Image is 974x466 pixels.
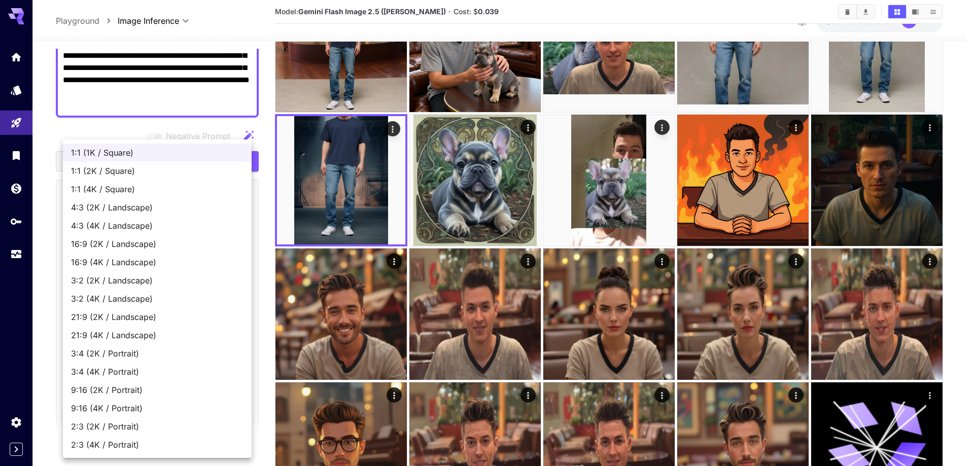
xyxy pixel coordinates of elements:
[71,347,243,360] span: 3:4 (2K / Portrait)
[71,402,243,414] span: 9:16 (4K / Portrait)
[71,293,243,305] span: 3:2 (4K / Landscape)
[71,220,243,232] span: 4:3 (4K / Landscape)
[71,384,243,396] span: 9:16 (2K / Portrait)
[71,329,243,341] span: 21:9 (4K / Landscape)
[71,238,243,250] span: 16:9 (2K / Landscape)
[71,274,243,286] span: 3:2 (2K / Landscape)
[71,366,243,378] span: 3:4 (4K / Portrait)
[71,439,243,451] span: 2:3 (4K / Portrait)
[71,420,243,433] span: 2:3 (2K / Portrait)
[71,311,243,323] span: 21:9 (2K / Landscape)
[71,256,243,268] span: 16:9 (4K / Landscape)
[71,183,243,195] span: 1:1 (4K / Square)
[71,201,243,213] span: 4:3 (2K / Landscape)
[71,165,243,177] span: 1:1 (2K / Square)
[71,147,243,159] span: 1:1 (1K / Square)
